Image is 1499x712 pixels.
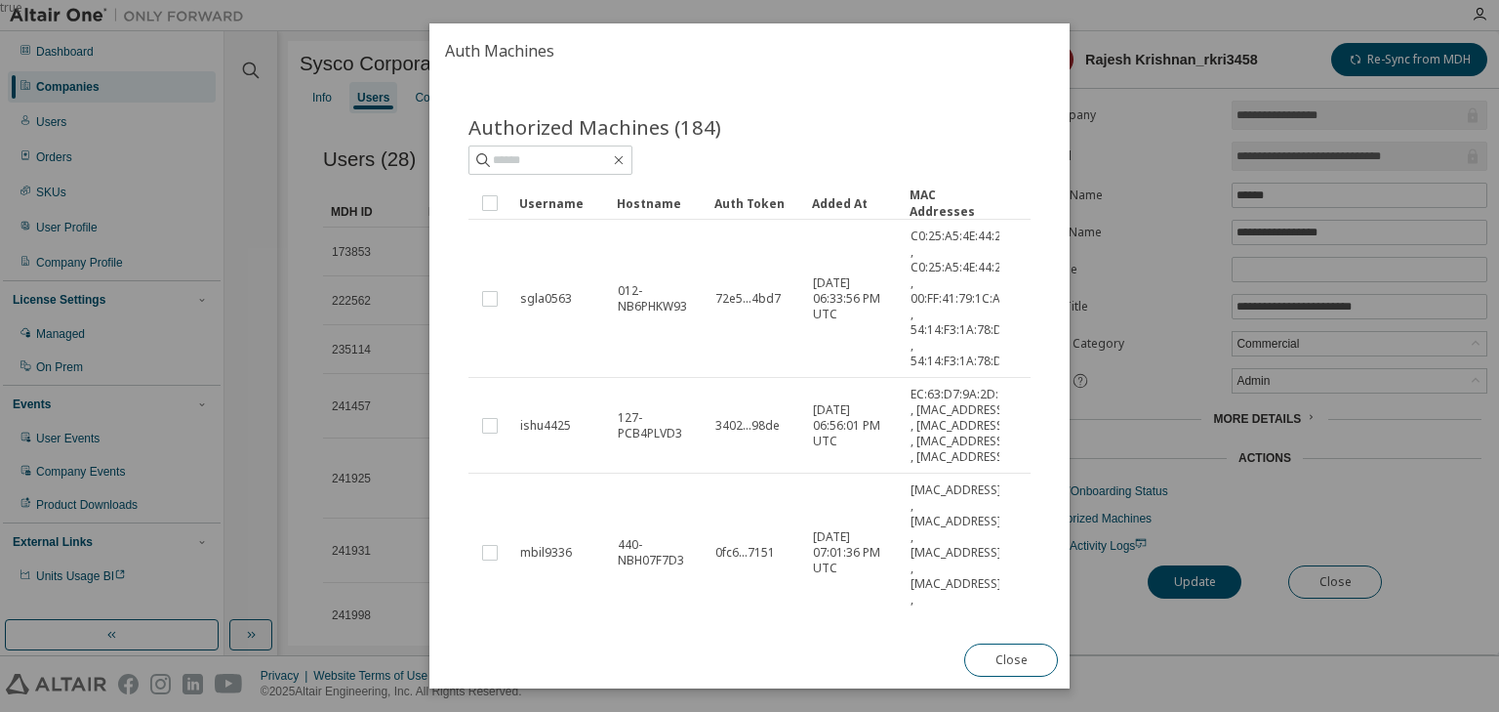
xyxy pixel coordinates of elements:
[429,23,1070,78] h2: Auth Machines
[617,188,699,219] div: Hostname
[468,113,721,141] span: Authorized Machines (184)
[520,291,572,307] span: sgla0563
[520,418,571,434] span: ishu4425
[715,545,775,561] span: 0fc6...7151
[910,187,992,220] div: MAC Addresses
[618,410,698,441] span: 127-PCB4PLVD3
[812,188,894,219] div: Added At
[911,229,1010,369] span: C0:25:A5:4E:44:2E , C0:25:A5:4E:44:2D , 00:FF:41:79:1C:AB , 54:14:F3:1A:78:DA , 54:14:F3:1A:78:D6
[813,529,893,576] span: [DATE] 07:01:36 PM UTC
[813,402,893,449] span: [DATE] 06:56:01 PM UTC
[911,482,1001,623] span: [MAC_ADDRESS] , [MAC_ADDRESS] , [MAC_ADDRESS] , [MAC_ADDRESS] , [MAC_ADDRESS]
[520,545,572,561] span: mbil9336
[714,188,796,219] div: Auth Token
[964,644,1058,677] button: Close
[618,283,698,314] span: 012-NB6PHKW93
[715,291,781,307] span: 72e5...4bd7
[618,537,698,568] span: 440-NBH07F7D3
[911,387,1011,465] span: EC:63:D7:9A:2D:1E , [MAC_ADDRESS] , [MAC_ADDRESS] , [MAC_ADDRESS] , [MAC_ADDRESS]
[813,275,893,322] span: [DATE] 06:33:56 PM UTC
[519,188,601,219] div: Username
[715,418,780,434] span: 3402...98de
